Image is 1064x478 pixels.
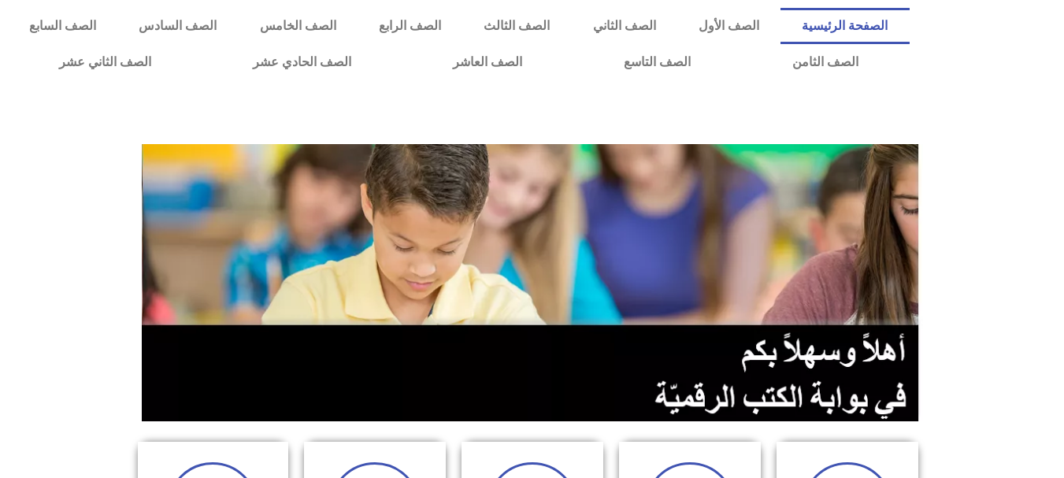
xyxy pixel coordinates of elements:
[239,8,358,44] a: الصف الخامس
[462,8,571,44] a: الصف الثالث
[202,44,402,80] a: الصف الحادي عشر
[402,44,573,80] a: الصف العاشر
[117,8,238,44] a: الصف السادس
[358,8,462,44] a: الصف الرابع
[573,44,741,80] a: الصف التاسع
[8,44,202,80] a: الصف الثاني عشر
[572,8,677,44] a: الصف الثاني
[780,8,909,44] a: الصفحة الرئيسية
[8,8,117,44] a: الصف السابع
[677,8,780,44] a: الصف الأول
[741,44,909,80] a: الصف الثامن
